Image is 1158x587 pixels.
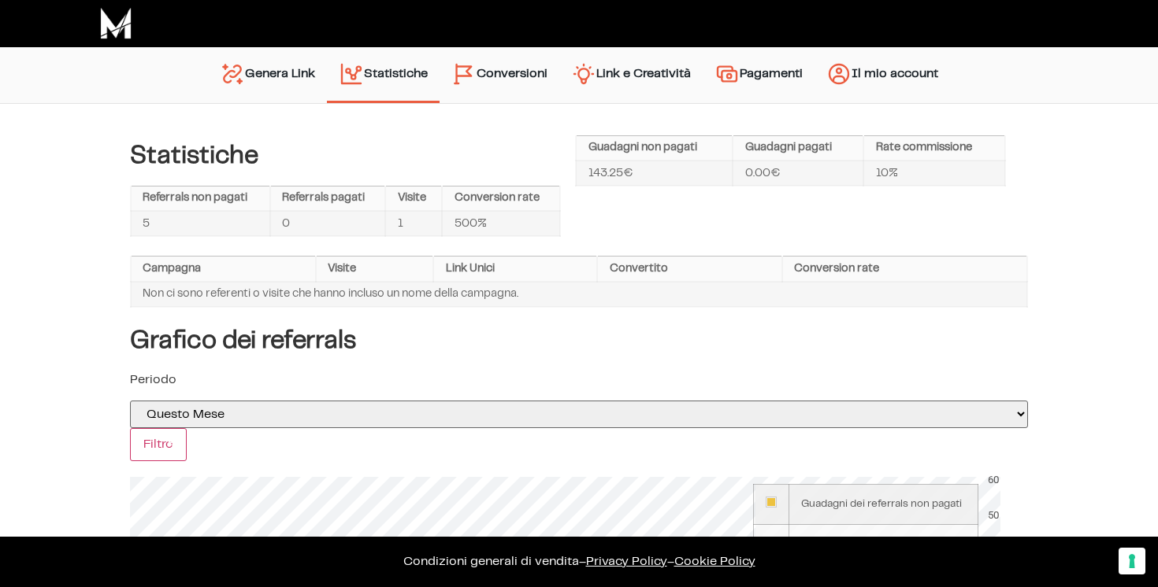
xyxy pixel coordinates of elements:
img: account.svg [826,61,852,87]
img: conversion-2.svg [451,61,477,87]
a: Statistiche [327,55,440,93]
a: Pagamenti [703,55,815,95]
a: Genera Link [208,55,327,95]
td: Giuadagni dei referrals in sospeso [789,525,978,565]
td: 5 [131,211,270,236]
td: 0 [270,211,386,236]
select: selected='selected' [130,401,1028,428]
a: Conversioni [440,55,559,95]
img: generate-link.svg [220,61,245,87]
th: Conversion rate [782,257,1027,282]
th: Referrals non pagati [131,186,270,212]
td: 500% [442,211,560,236]
input: Filtro [130,428,187,461]
th: Referrals pagati [270,186,386,212]
td: 0.00€ [733,161,863,186]
td: 143.25€ [576,161,733,186]
h4: Grafico dei referrals [130,327,1028,355]
div: 60 [988,472,1001,488]
a: Link e Creatività [559,55,703,95]
span: Cookie Policy [674,556,755,567]
a: Privacy Policy [586,556,667,567]
th: Link Unici [433,257,597,282]
div: 50 [988,508,1001,523]
h4: Statistiche [130,142,561,170]
img: creativity.svg [571,61,596,87]
p: Periodo [130,371,1028,389]
th: Guadagni pagati [733,136,863,161]
img: payments.svg [714,61,740,87]
button: Le tue preferenze relative al consenso per le tecnologie di tracciamento [1119,548,1145,574]
td: 10% [863,161,1005,186]
p: – – [16,552,1142,571]
th: Visite [385,186,442,212]
th: Conversion rate [442,186,560,212]
th: Rate commissione [863,136,1005,161]
nav: Menu principale [208,47,950,103]
iframe: Customerly Messenger Launcher [13,526,60,573]
a: Il mio account [815,55,950,95]
img: stats.svg [339,61,364,87]
th: Campagna [131,257,316,282]
th: Guadagni non pagati [576,136,733,161]
th: Visite [316,257,434,282]
td: 1 [385,211,442,236]
th: Convertito [597,257,782,282]
a: Condizioni generali di vendita [403,556,579,567]
td: Non ci sono referenti o visite che hanno incluso un nome della campagna. [131,282,1027,307]
td: Guadagni dei referrals non pagati [789,485,978,525]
